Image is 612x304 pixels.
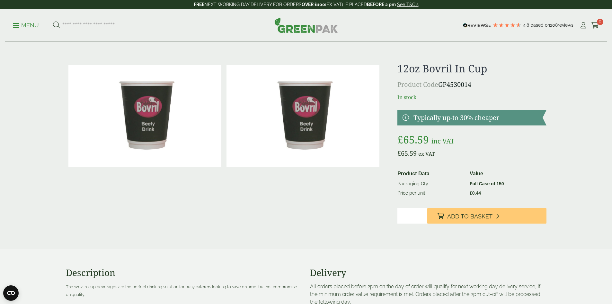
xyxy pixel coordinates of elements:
[13,22,39,29] p: Menu
[66,267,302,278] h3: Description
[397,133,429,146] bdi: 65.59
[447,213,492,220] span: Add to Basket
[530,23,550,28] span: Based on
[591,21,599,30] a: 0
[470,190,481,196] bdi: 0.44
[194,2,204,7] strong: FREE
[3,285,19,301] button: Open CMP widget
[310,267,546,278] h3: Delivery
[274,17,338,33] img: GreenPak Supplies
[431,137,454,145] span: inc VAT
[591,22,599,29] i: Cart
[395,179,467,189] td: Packaging Qty
[558,23,573,28] span: reviews
[395,169,467,179] th: Product Data
[397,133,403,146] span: £
[397,80,546,89] p: GP4530014
[467,169,544,179] th: Value
[492,22,521,28] div: 4.79 Stars
[470,181,504,186] strong: Full Case of 150
[597,19,603,25] span: 0
[397,149,401,158] span: £
[427,208,546,224] button: Add to Basket
[523,23,530,28] span: 4.8
[68,65,221,167] img: 12oz Bovril In Cup 0
[302,2,325,7] strong: OVER £100
[470,190,472,196] span: £
[397,80,438,89] span: Product Code
[66,284,297,297] span: The 12oz In-cup beverages are the perfect drinking solution for busy caterers looking to save on ...
[367,2,396,7] strong: BEFORE 2 pm
[397,149,417,158] bdi: 65.59
[397,93,546,101] p: In stock
[550,23,558,28] span: 208
[397,62,546,75] h1: 12oz Bovril In Cup
[579,22,587,29] i: My Account
[463,23,491,28] img: REVIEWS.io
[395,189,467,198] td: Price per unit
[226,65,379,167] img: 12oz Bovril In Cup Full Case Of 0
[397,2,419,7] a: See T&C's
[418,150,435,157] span: ex VAT
[13,22,39,28] a: Menu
